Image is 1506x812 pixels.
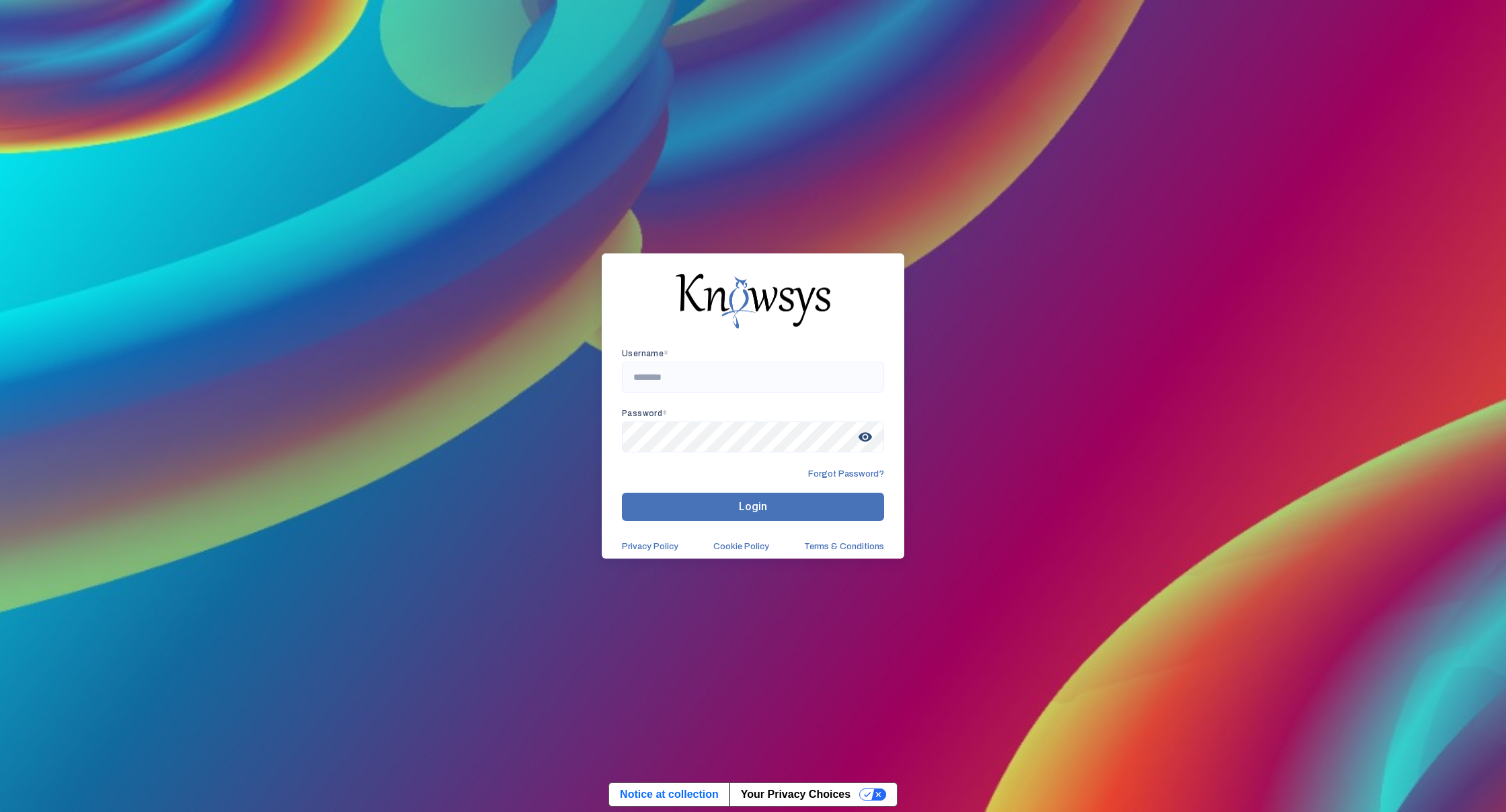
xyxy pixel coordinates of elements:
span: visibility [853,425,877,449]
app-required-indication: Password [622,409,668,418]
a: Cookie Policy [713,541,769,552]
span: Login [739,500,767,513]
img: knowsys-logo.png [676,274,830,329]
button: Your Privacy Choices [729,783,897,806]
a: Terms & Conditions [804,541,884,552]
app-required-indication: Username [622,349,669,358]
a: Notice at collection [609,783,729,806]
a: Privacy Policy [622,541,678,552]
button: Login [622,493,884,521]
span: Forgot Password? [808,469,884,479]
